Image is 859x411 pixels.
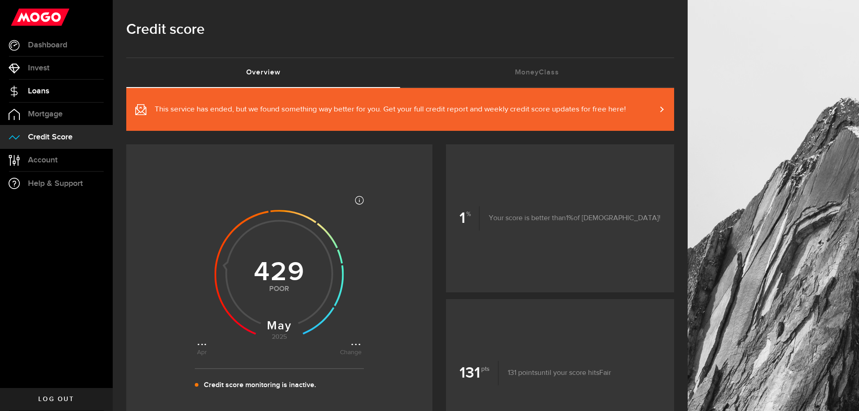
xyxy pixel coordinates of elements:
span: Log out [38,396,74,402]
p: until your score hits [499,368,611,379]
b: 1 [459,206,480,231]
ul: Tabs Navigation [126,57,674,88]
span: Account [28,156,58,164]
a: This service has ended, but we found something way better for you. Get your full credit report an... [126,88,674,131]
span: This service has ended, but we found something way better for you. Get your full credit report an... [155,104,626,115]
span: 1 [566,215,574,222]
a: MoneyClass [400,58,675,87]
span: 131 points [508,369,537,377]
span: Credit Score [28,133,73,141]
b: 131 [459,361,499,385]
span: Loans [28,87,49,95]
h1: Credit score [126,18,674,42]
span: Fair [599,369,611,377]
span: Dashboard [28,41,67,49]
span: Help & Support [28,180,83,188]
p: Your score is better than of [DEMOGRAPHIC_DATA]! [480,213,661,224]
a: Overview [126,58,400,87]
span: Mortgage [28,110,63,118]
button: Open LiveChat chat widget [7,4,34,31]
p: Credit score monitoring is inactive. [204,380,316,391]
span: Invest [28,64,50,72]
